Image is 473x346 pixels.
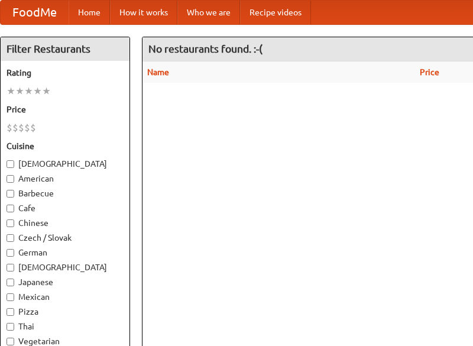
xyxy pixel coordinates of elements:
label: [DEMOGRAPHIC_DATA] [7,158,124,170]
input: Japanese [7,279,14,286]
a: Who we are [177,1,240,24]
label: [DEMOGRAPHIC_DATA] [7,261,124,273]
ng-pluralize: No restaurants found. :-( [148,43,263,54]
input: Cafe [7,205,14,212]
input: Barbecue [7,190,14,198]
input: Mexican [7,293,14,301]
a: Price [420,67,439,77]
label: Pizza [7,306,124,318]
label: Chinese [7,217,124,229]
label: Thai [7,321,124,332]
a: FoodMe [1,1,69,24]
label: German [7,247,124,258]
label: Czech / Slovak [7,232,124,244]
input: Vegetarian [7,338,14,345]
h5: Price [7,104,124,115]
h4: Filter Restaurants [1,37,129,61]
input: Pizza [7,308,14,316]
label: Cafe [7,202,124,214]
h5: Rating [7,67,124,79]
li: $ [30,121,36,134]
a: Recipe videos [240,1,311,24]
li: $ [24,121,30,134]
input: Czech / Slovak [7,234,14,242]
a: How it works [110,1,177,24]
input: [DEMOGRAPHIC_DATA] [7,160,14,168]
input: [DEMOGRAPHIC_DATA] [7,264,14,271]
li: ★ [42,85,51,98]
h5: Cuisine [7,140,124,152]
li: $ [7,121,12,134]
a: Name [147,67,169,77]
label: Japanese [7,276,124,288]
a: Home [69,1,110,24]
li: ★ [24,85,33,98]
label: Barbecue [7,187,124,199]
li: ★ [15,85,24,98]
label: Mexican [7,291,124,303]
input: Thai [7,323,14,331]
li: $ [18,121,24,134]
li: ★ [7,85,15,98]
li: $ [12,121,18,134]
input: American [7,175,14,183]
li: ★ [33,85,42,98]
input: German [7,249,14,257]
label: American [7,173,124,185]
input: Chinese [7,219,14,227]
